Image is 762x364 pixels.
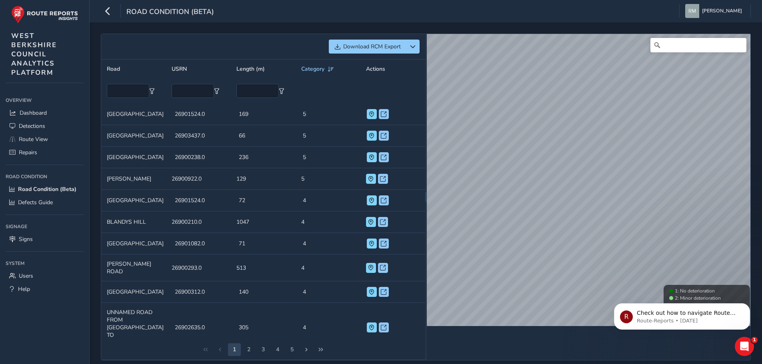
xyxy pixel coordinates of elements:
[279,88,284,94] button: Filter
[166,168,231,190] td: 26900922.0
[242,343,255,356] button: Page 3
[101,103,169,125] td: [GEOGRAPHIC_DATA]
[6,183,84,196] a: Road Condition (Beta)
[18,199,53,206] span: Defects Guide
[297,281,361,303] td: 4
[271,343,284,356] button: Page 5
[301,65,324,73] span: Category
[6,94,84,106] div: Overview
[702,4,742,18] span: [PERSON_NAME]
[685,4,745,18] button: [PERSON_NAME]
[169,281,233,303] td: 26900312.0
[6,221,84,233] div: Signage
[6,171,84,183] div: Road Condition
[231,255,296,281] td: 513
[297,125,361,147] td: 5
[169,125,233,147] td: 26903437.0
[169,190,233,211] td: 26901524.0
[297,103,361,125] td: 5
[19,149,37,156] span: Repairs
[6,233,84,246] a: Signs
[297,303,361,352] td: 4
[18,285,30,293] span: Help
[126,7,214,18] span: Road Condition (Beta)
[233,125,297,147] td: 66
[107,65,120,73] span: Road
[228,343,241,356] button: Page 2
[6,106,84,119] a: Dashboard
[169,303,233,352] td: 26902635.0
[169,147,233,168] td: 26900238.0
[343,43,401,50] span: Download RCM Export
[20,109,47,117] span: Dashboard
[297,233,361,255] td: 4
[101,168,166,190] td: [PERSON_NAME]
[18,185,76,193] span: Road Condition (Beta)
[19,135,48,143] span: Route View
[169,233,233,255] td: 26901082.0
[286,343,298,356] button: Page 6
[6,133,84,146] a: Route View
[233,303,297,352] td: 305
[101,147,169,168] td: [GEOGRAPHIC_DATA]
[751,337,758,343] span: 1
[236,65,265,73] span: Length (m)
[314,343,327,356] button: Last Page
[650,38,746,52] input: Search
[19,122,45,130] span: Detections
[101,190,169,211] td: [GEOGRAPHIC_DATA]
[233,190,297,211] td: 72
[231,168,296,190] td: 129
[297,190,361,211] td: 4
[233,103,297,125] td: 169
[6,282,84,296] a: Help
[233,147,297,168] td: 236
[296,255,360,281] td: 4
[101,233,169,255] td: [GEOGRAPHIC_DATA]
[685,4,699,18] img: diamond-layout
[6,119,84,133] a: Detections
[214,88,220,94] button: Filter
[101,303,169,352] td: UNNAMED ROAD FROM [GEOGRAPHIC_DATA] TO [GEOGRAPHIC_DATA]
[19,235,33,243] span: Signs
[172,65,187,73] span: USRN
[166,255,231,281] td: 26900293.0
[297,147,361,168] td: 5
[101,125,169,147] td: [GEOGRAPHIC_DATA]
[101,255,166,281] td: [PERSON_NAME] ROAD
[6,269,84,282] a: Users
[101,281,169,303] td: [GEOGRAPHIC_DATA]
[6,257,84,269] div: System
[296,168,360,190] td: 5
[6,146,84,159] a: Repairs
[149,88,155,94] button: Filter
[257,343,270,356] button: Page 4
[366,65,385,73] span: Actions
[735,337,754,356] iframe: Intercom live chat
[166,211,231,233] td: 26900210.0
[11,31,57,77] span: WEST BERKSHIRE COUNCIL ANALYTICS PLATFORM
[233,281,297,303] td: 140
[101,211,166,233] td: BLANDYS HILL
[11,6,78,24] img: rr logo
[169,103,233,125] td: 26901524.0
[233,233,297,255] td: 71
[602,286,762,342] iframe: Intercom notifications message
[19,272,33,280] span: Users
[329,40,406,54] button: Download RCM Export
[296,211,360,233] td: 4
[6,196,84,209] a: Defects Guide
[231,211,296,233] td: 1047
[300,343,313,356] button: Next Page
[427,34,751,326] canvas: Map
